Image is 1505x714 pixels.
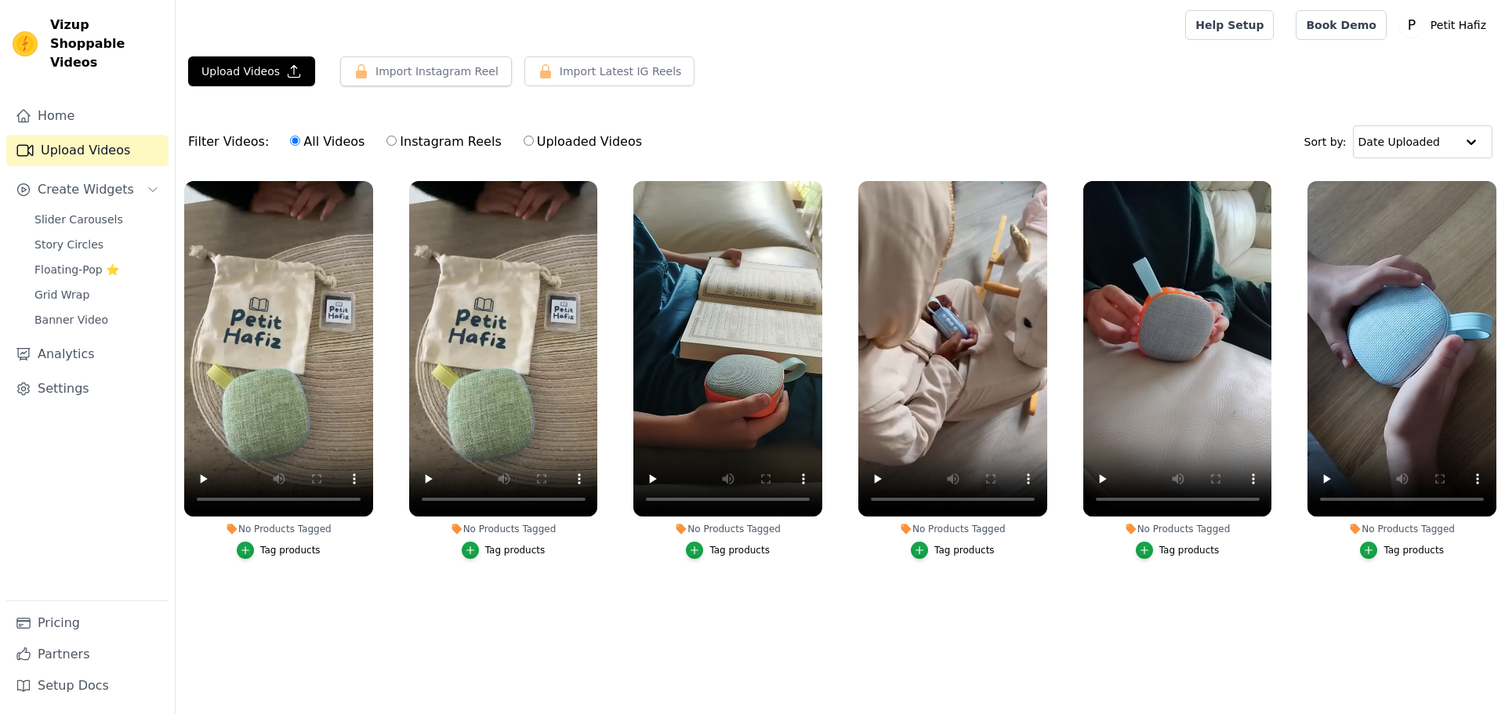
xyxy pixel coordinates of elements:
[13,31,38,56] img: Vizup
[6,607,169,639] a: Pricing
[184,523,373,535] div: No Products Tagged
[34,287,89,303] span: Grid Wrap
[858,523,1047,535] div: No Products Tagged
[523,132,643,152] label: Uploaded Videos
[6,100,169,132] a: Home
[462,542,546,559] button: Tag products
[1304,125,1493,158] div: Sort by:
[911,542,995,559] button: Tag products
[386,136,397,146] input: Instagram Reels
[1083,523,1272,535] div: No Products Tagged
[386,132,502,152] label: Instagram Reels
[6,135,169,166] a: Upload Videos
[25,259,169,281] a: Floating-Pop ⭐
[1360,542,1444,559] button: Tag products
[1185,10,1274,40] a: Help Setup
[6,373,169,404] a: Settings
[340,56,512,86] button: Import Instagram Reel
[188,124,651,160] div: Filter Videos:
[34,237,103,252] span: Story Circles
[1159,544,1220,556] div: Tag products
[260,544,321,556] div: Tag products
[524,56,695,86] button: Import Latest IG Reels
[1307,523,1496,535] div: No Products Tagged
[188,56,315,86] button: Upload Videos
[289,132,365,152] label: All Videos
[6,339,169,370] a: Analytics
[686,542,770,559] button: Tag products
[34,262,119,277] span: Floating-Pop ⭐
[560,63,682,79] span: Import Latest IG Reels
[1424,11,1492,39] p: Petit Hafiz
[1408,17,1416,33] text: P
[50,16,162,72] span: Vizup Shoppable Videos
[34,212,123,227] span: Slider Carousels
[34,312,108,328] span: Banner Video
[38,180,134,199] span: Create Widgets
[6,670,169,701] a: Setup Docs
[1399,11,1492,39] button: P Petit Hafiz
[524,136,534,146] input: Uploaded Videos
[709,544,770,556] div: Tag products
[237,542,321,559] button: Tag products
[409,523,598,535] div: No Products Tagged
[1136,542,1220,559] button: Tag products
[25,234,169,256] a: Story Circles
[6,639,169,670] a: Partners
[25,309,169,331] a: Banner Video
[934,544,995,556] div: Tag products
[1296,10,1386,40] a: Book Demo
[6,174,169,205] button: Create Widgets
[290,136,300,146] input: All Videos
[25,208,169,230] a: Slider Carousels
[485,544,546,556] div: Tag products
[633,523,822,535] div: No Products Tagged
[25,284,169,306] a: Grid Wrap
[1384,544,1444,556] div: Tag products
